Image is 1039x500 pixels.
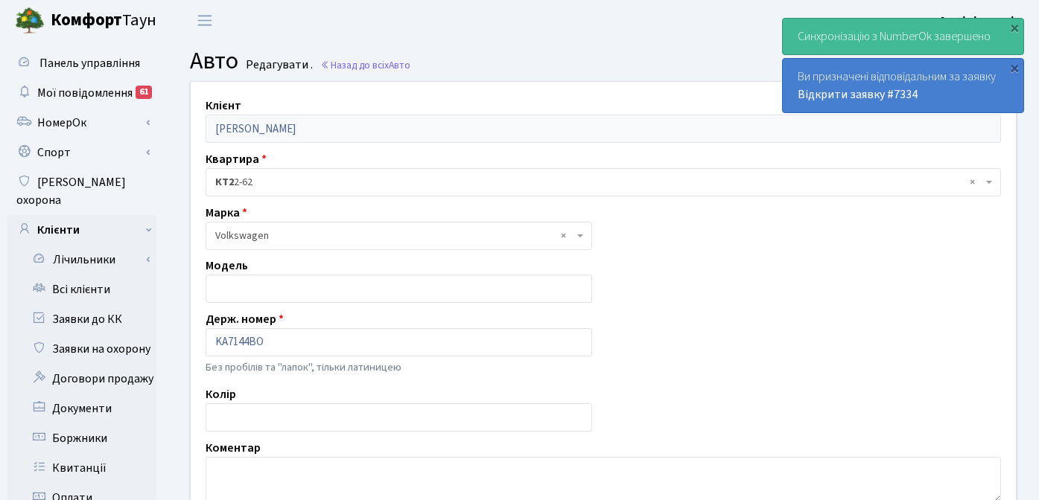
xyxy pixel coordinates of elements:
img: logo.png [15,6,45,36]
a: Спорт [7,138,156,167]
a: Всі клієнти [7,275,156,304]
b: Комфорт [51,8,122,32]
a: Відкрити заявку #7334 [798,86,918,103]
span: Мої повідомлення [37,85,133,101]
a: Адміністрація [939,12,1021,30]
div: Ви призначені відповідальним за заявку [783,59,1023,112]
label: Квартира [206,150,267,168]
a: Назад до всіхАвто [320,58,410,72]
a: Заявки до КК [7,304,156,334]
a: Договори продажу [7,364,156,394]
div: × [1007,60,1022,75]
a: Лічильники [17,245,156,275]
small: Редагувати . [243,58,313,72]
b: Адміністрація [939,13,1021,29]
div: 61 [136,86,152,99]
label: Коментар [206,439,261,457]
span: Авто [190,44,238,78]
a: [PERSON_NAME] охорона [7,167,156,215]
a: Документи [7,394,156,423]
a: Заявки на охорону [7,334,156,364]
span: Таун [51,8,156,33]
label: Клієнт [206,97,241,115]
a: Квитанції [7,453,156,483]
a: НомерОк [7,108,156,138]
label: Держ. номер [206,310,284,328]
a: Мої повідомлення61 [7,78,156,108]
label: Марка [206,204,247,222]
label: Колір [206,385,236,403]
button: Переключити навігацію [186,8,223,33]
span: Панель управління [39,55,140,71]
a: Клієнти [7,215,156,245]
span: Видалити всі елементи [561,228,566,243]
a: Панель управління [7,48,156,78]
div: × [1007,20,1022,35]
div: Cинхронізацію з NumberOk завершено [783,19,1023,54]
span: Авто [389,58,410,72]
a: Боржники [7,423,156,453]
span: <b>КТ2</b>&nbsp;&nbsp;&nbsp;2-62 [206,168,1001,196]
span: Volkswagen [215,228,573,243]
label: Модель [206,257,248,275]
p: Без пробілів та "лапок", тільки латиницею [206,359,592,376]
span: Видалити всі елементи [970,175,975,190]
b: КТ2 [215,175,234,190]
span: Volkswagen [206,222,592,250]
span: <b>КТ2</b>&nbsp;&nbsp;&nbsp;2-62 [215,175,982,190]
